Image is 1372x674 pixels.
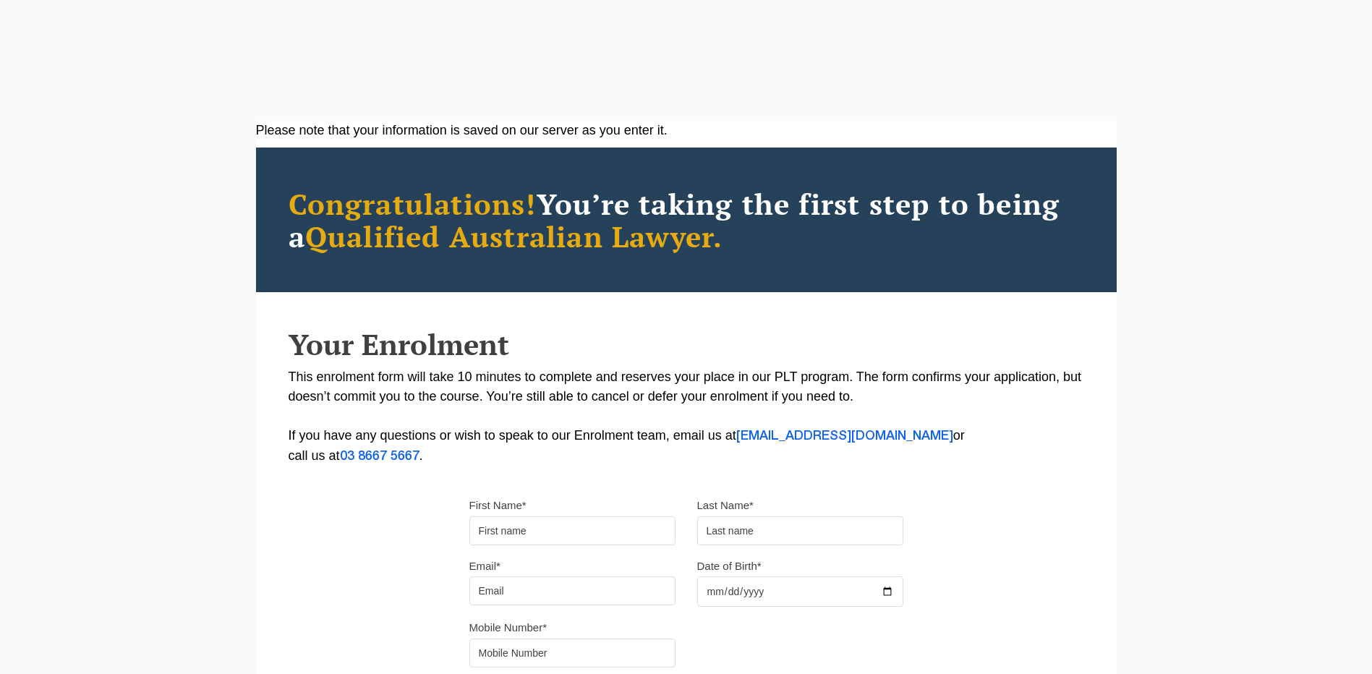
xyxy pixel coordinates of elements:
span: Qualified Australian Lawyer. [305,217,723,255]
a: 03 8667 5667 [340,451,419,462]
label: Email* [469,559,500,573]
p: This enrolment form will take 10 minutes to complete and reserves your place in our PLT program. ... [289,367,1084,466]
h2: Your Enrolment [289,328,1084,360]
input: Mobile Number [469,639,676,667]
span: Congratulations! [289,184,537,223]
div: Please note that your information is saved on our server as you enter it. [256,121,1117,140]
input: Last name [697,516,903,545]
input: Email [469,576,676,605]
input: First name [469,516,676,545]
a: [EMAIL_ADDRESS][DOMAIN_NAME] [736,430,953,442]
label: Mobile Number* [469,620,547,635]
label: Last Name* [697,498,754,513]
h2: You’re taking the first step to being a [289,187,1084,252]
label: First Name* [469,498,527,513]
label: Date of Birth* [697,559,762,573]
